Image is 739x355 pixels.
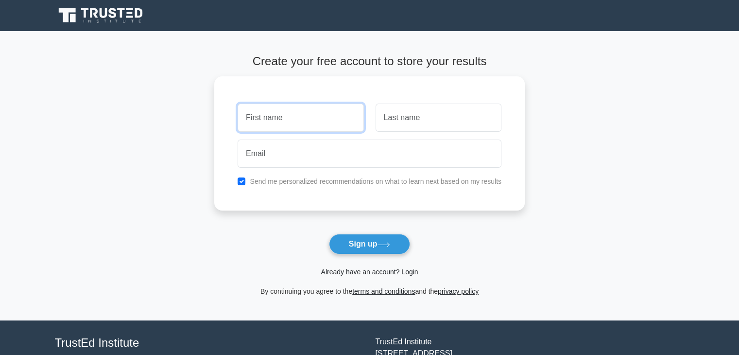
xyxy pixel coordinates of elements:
input: Email [238,140,501,168]
h4: Create your free account to store your results [214,54,525,69]
h4: TrustEd Institute [55,336,364,350]
a: privacy policy [438,287,479,295]
a: Already have an account? Login [321,268,418,276]
input: First name [238,104,363,132]
label: Send me personalized recommendations on what to learn next based on my results [250,177,501,185]
input: Last name [376,104,501,132]
a: terms and conditions [352,287,415,295]
div: By continuing you agree to the and the [208,285,531,297]
button: Sign up [329,234,411,254]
